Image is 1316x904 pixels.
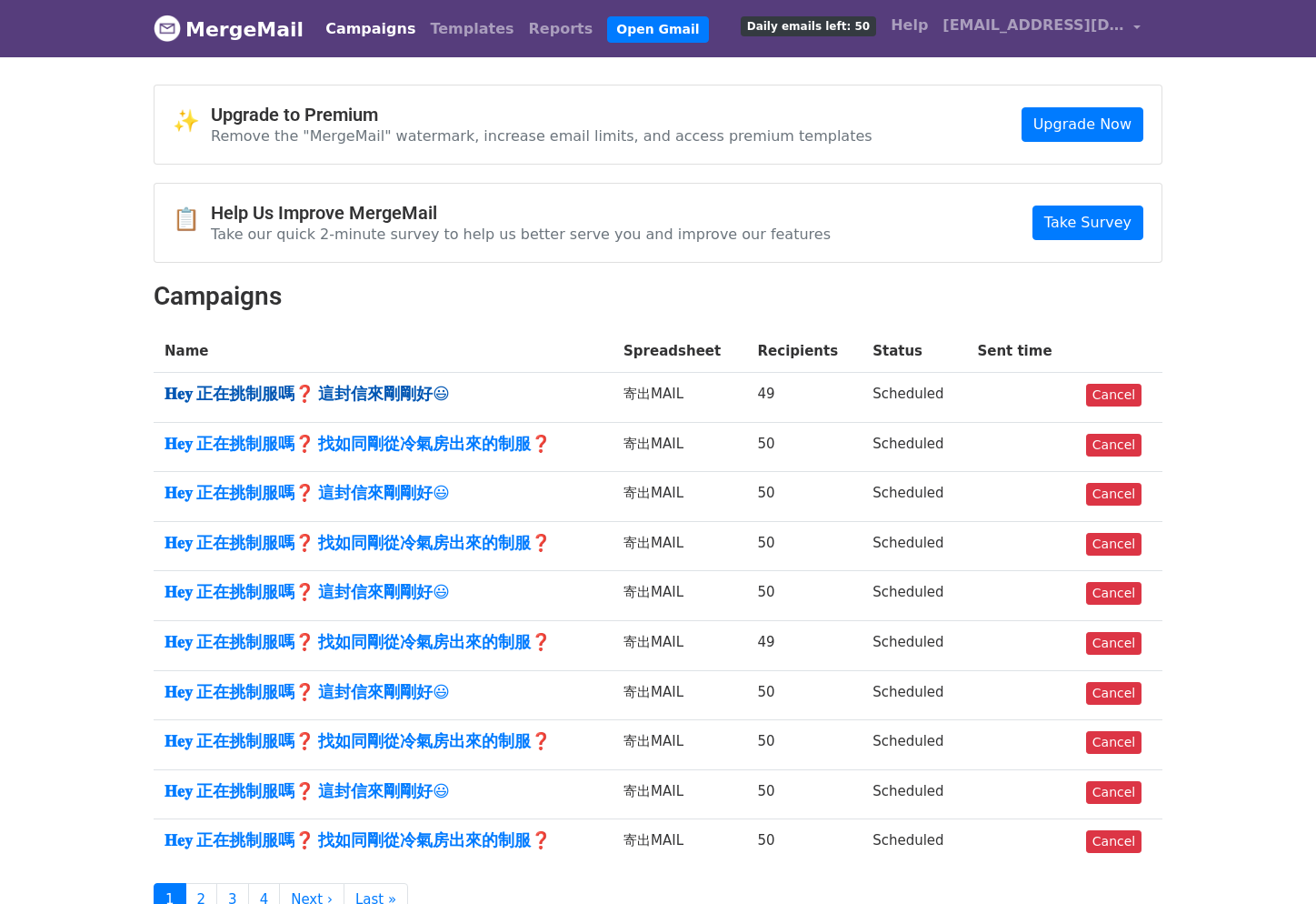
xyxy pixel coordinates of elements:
th: Spreadsheet [613,330,746,373]
a: Cancel [1086,384,1142,407]
a: 𝐇𝐞𝐲 正在挑制服嗎❓ 這封信來剛剛好😃 [164,384,602,404]
a: Take Survey [1032,206,1143,240]
a: Cancel [1086,731,1142,754]
td: 50 [747,422,862,472]
td: Scheduled [862,769,966,819]
span: 📋 [173,206,211,233]
a: 𝐇𝐞𝐲 正在挑制服嗎❓ 找如同剛從冷氣房出來的制服❓ [164,533,602,553]
th: Name [154,330,613,373]
a: Cancel [1086,682,1142,705]
a: Cancel [1086,434,1142,457]
th: Status [862,330,966,373]
td: Scheduled [862,720,966,770]
a: 𝐇𝐞𝐲 正在挑制服嗎❓ 找如同剛從冷氣房出來的制服❓ [164,632,602,652]
a: [EMAIL_ADDRESS][DOMAIN_NAME] [935,7,1148,50]
h4: Help Us Improve MergeMail [211,202,831,224]
td: 50 [747,571,862,621]
img: MergeMail logo [154,15,181,42]
p: Take our quick 2-minute survey to help us better serve you and improve our features [211,225,831,244]
a: Campaigns [318,11,423,47]
a: 𝐇𝐞𝐲 正在挑制服嗎❓ 找如同剛從冷氣房出來的制服❓ [164,434,602,454]
h4: Upgrade to Premium [211,104,872,126]
a: 𝐇𝐞𝐲 正在挑制服嗎❓ 找如同剛從冷氣房出來的制服❓ [164,830,602,850]
td: 寄出MAIL [613,373,746,423]
a: 𝐇𝐞𝐲 正在挑制服嗎❓ 這封信來剛剛好😃 [164,682,602,702]
p: Remove the "MergeMail" watermark, increase email limits, and access premium templates [211,126,872,146]
td: Scheduled [862,521,966,571]
td: 寄出MAIL [613,621,746,671]
a: 𝐇𝐞𝐲 正在挑制服嗎❓ 這封信來剛剛好😃 [164,582,602,602]
a: Cancel [1086,483,1142,506]
td: Scheduled [862,670,966,720]
a: Cancel [1086,582,1142,605]
td: 寄出MAIL [613,720,746,770]
td: 寄出MAIL [613,819,746,869]
td: Scheduled [862,621,966,671]
td: 50 [747,769,862,819]
a: Upgrade Now [1022,107,1143,142]
td: Scheduled [862,422,966,472]
span: Daily emails left: 50 [741,16,876,36]
td: 寄出MAIL [613,422,746,472]
span: ✨ [173,108,211,135]
iframe: Chat Widget [1225,817,1316,904]
th: Recipients [747,330,862,373]
td: 寄出MAIL [613,521,746,571]
td: Scheduled [862,472,966,522]
td: 寄出MAIL [613,472,746,522]
td: 寄出MAIL [613,571,746,621]
h2: Campaigns [154,281,1162,312]
td: 50 [747,472,862,522]
a: 𝐇𝐞𝐲 正在挑制服嗎❓ 這封信來剛剛好😃 [164,483,602,503]
td: Scheduled [862,819,966,869]
div: 聊天小工具 [1225,817,1316,904]
a: MergeMail [154,10,304,48]
a: Templates [423,11,521,47]
td: 49 [747,621,862,671]
th: Sent time [966,330,1074,373]
td: 49 [747,373,862,423]
a: Cancel [1086,533,1142,556]
a: Open Gmail [607,16,708,43]
td: 50 [747,720,862,770]
td: Scheduled [862,373,966,423]
a: Cancel [1086,830,1142,853]
a: Reports [522,11,601,47]
a: 𝐇𝐞𝐲 正在挑制服嗎❓ 這封信來剛剛好😃 [164,781,602,801]
a: Help [883,7,935,44]
a: 𝐇𝐞𝐲 正在挑制服嗎❓ 找如同剛從冷氣房出來的制服❓ [164,731,602,751]
a: Cancel [1086,632,1142,655]
td: 50 [747,521,862,571]
a: Cancel [1086,781,1142,804]
td: Scheduled [862,571,966,621]
td: 50 [747,819,862,869]
td: 50 [747,670,862,720]
a: Daily emails left: 50 [733,7,883,44]
span: [EMAIL_ADDRESS][DOMAIN_NAME] [942,15,1124,36]
td: 寄出MAIL [613,769,746,819]
td: 寄出MAIL [613,670,746,720]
